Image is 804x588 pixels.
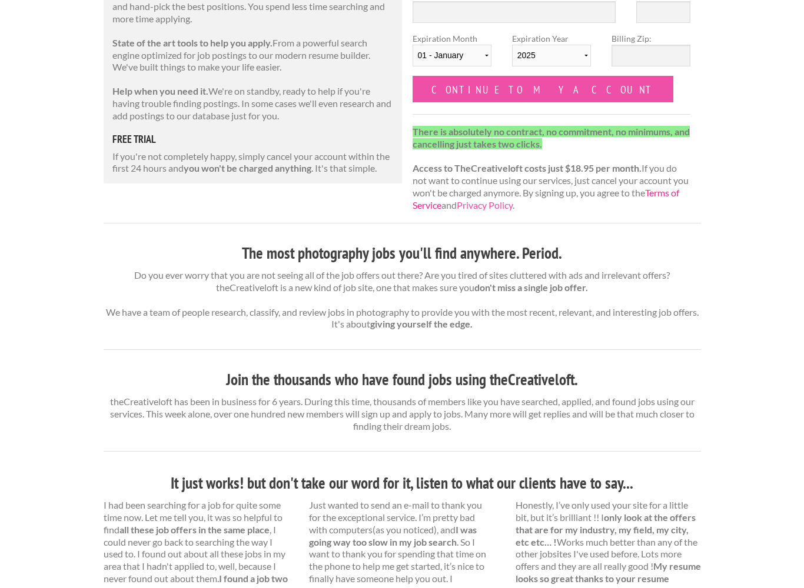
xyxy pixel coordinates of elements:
[112,151,394,175] p: If you're not completely happy, simply cancel your account within the first 24 hours and . It's t...
[104,242,701,265] h3: The most photography jobs you'll find anywhere. Period.
[512,45,591,66] select: Expiration Year
[516,512,696,547] strong: only look at the offers that are for my industry, my field, my city, etc etc… !
[370,318,473,329] strong: giving yourself the edge.
[309,524,477,547] strong: I was going way too slow in my job search
[413,76,674,102] input: Continue to my account
[112,134,394,145] h5: free trial
[112,85,208,96] strong: Help when you need it.
[104,472,701,495] h3: It just works! but don't take our word for it, listen to what our clients have to say...
[413,126,690,149] strong: There is absolutely no contract, no commitment, no minimums, and cancelling just takes two clicks.
[104,396,701,432] p: theCreativeloft has been in business for 6 years. During this time, thousands of members like you...
[512,32,591,76] label: Expiration Year
[104,269,701,330] p: Do you ever worry that you are not seeing all of the job offers out there? Are you tired of sites...
[184,162,311,173] strong: you won't be charged anything
[413,32,491,76] label: Expiration Month
[112,85,394,122] p: We're on standby, ready to help if you're having trouble finding postings. In some cases we'll ev...
[413,45,491,66] select: Expiration Month
[474,282,588,293] strong: don't miss a single job offer.
[413,162,642,173] strong: Access to TheCreativeloft costs just $18.95 per month.
[413,187,679,211] a: Terms of Service
[112,37,273,48] strong: State of the art tools to help you apply.
[119,524,270,535] strong: all these job offers in the same place
[457,199,513,211] a: Privacy Policy
[104,369,701,391] h3: Join the thousands who have found jobs using theCreativeloft.
[112,37,394,73] p: From a powerful search engine optimized for job postings to our modern resume builder. We've buil...
[413,126,691,212] p: If you do not want to continue using our services, just cancel your account you won't be charged ...
[612,32,690,45] label: Billing Zip:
